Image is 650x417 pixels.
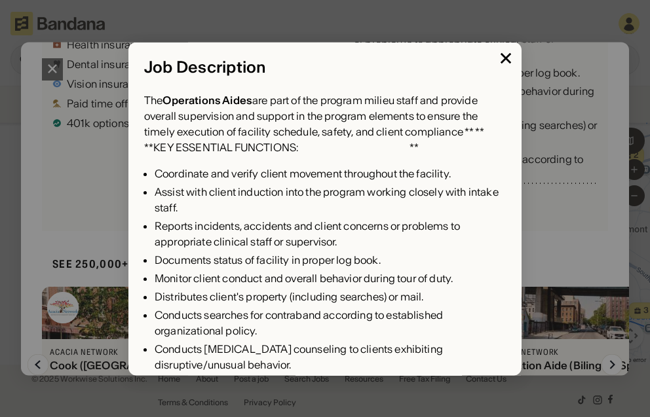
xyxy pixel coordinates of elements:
div: Assist with client induction into the program working closely with intake staff. [155,184,506,215]
div: Conducts [MEDICAL_DATA] counseling to clients exhibiting disruptive/unusual behavior. [155,341,506,372]
div: Job Description [144,58,506,77]
div: The are part of the program milieu staff and provide overall supervision and support in the progr... [144,92,506,155]
div: Documents status of facility in proper log book. [155,252,506,268]
div: Conducts searches for contraband according to established organizational policy. [155,307,506,338]
div: Reports incidents, accidents and client concerns or problems to appropriate clinical staff or sup... [155,218,506,249]
div: Coordinate and verify client movement throughout the facility. [155,166,506,181]
div: Distributes client's property (including searches) or mail. [155,289,506,304]
div: Monitor client conduct and overall behavior during tour of duty. [155,270,506,286]
div: Operations Aides [162,94,252,107]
